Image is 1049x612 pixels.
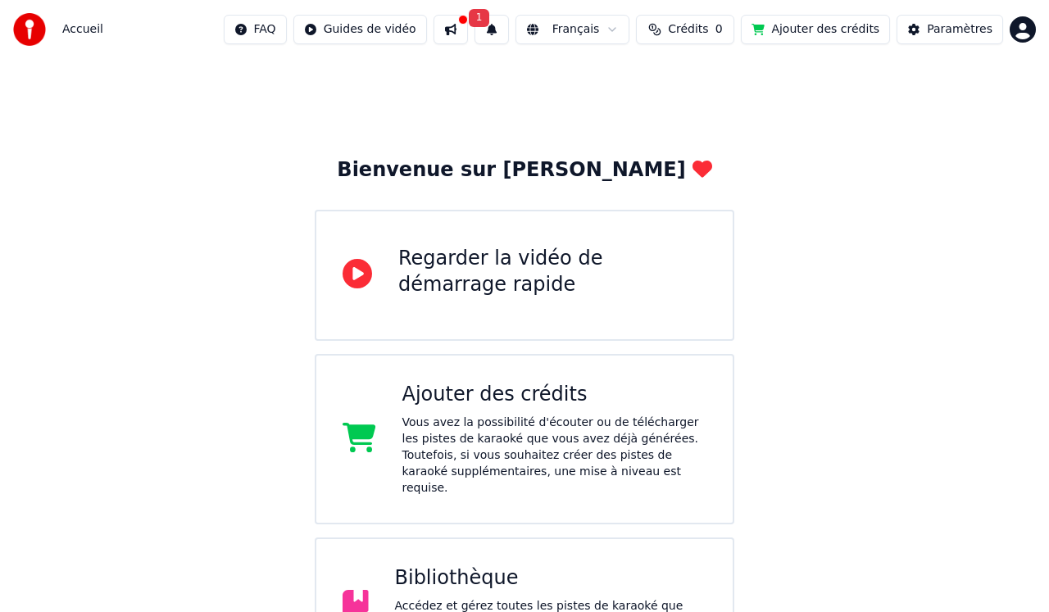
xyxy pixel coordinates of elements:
button: Guides de vidéo [293,15,427,44]
div: Bienvenue sur [PERSON_NAME] [337,157,711,184]
span: Crédits [668,21,708,38]
button: Paramètres [897,15,1003,44]
span: 0 [715,21,723,38]
button: FAQ [224,15,287,44]
span: Accueil [62,21,103,38]
div: Vous avez la possibilité d'écouter ou de télécharger les pistes de karaoké que vous avez déjà gén... [402,415,707,496]
div: Bibliothèque [395,565,707,592]
nav: breadcrumb [62,21,103,38]
span: 1 [469,9,490,27]
button: Crédits0 [636,15,734,44]
img: youka [13,13,46,46]
div: Ajouter des crédits [402,382,707,408]
button: Ajouter des crédits [741,15,890,44]
div: Paramètres [927,21,992,38]
div: Regarder la vidéo de démarrage rapide [398,246,706,298]
button: 1 [475,15,509,44]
